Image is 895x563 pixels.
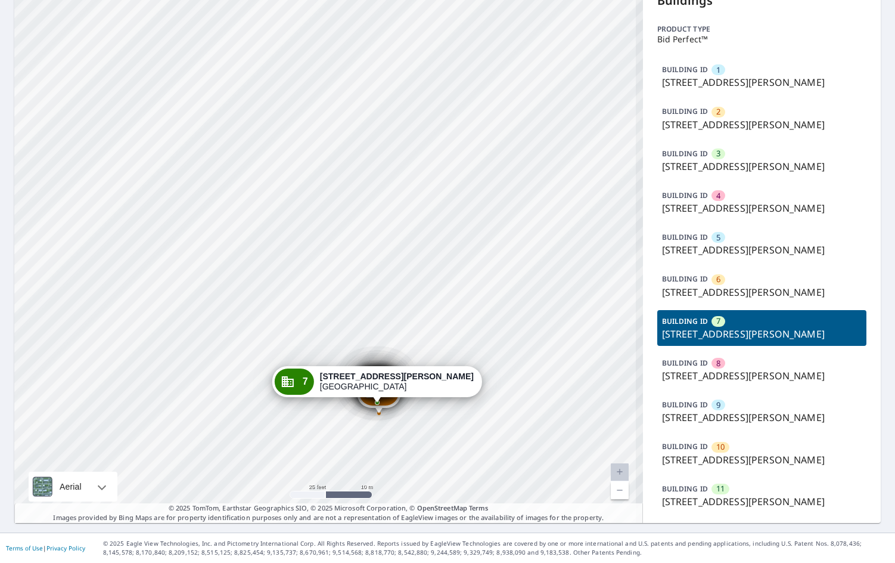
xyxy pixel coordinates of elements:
p: [STREET_ADDRESS][PERSON_NAME] [662,243,862,257]
div: Aerial [56,472,85,502]
a: Privacy Policy [46,544,85,552]
p: © 2025 Eagle View Technologies, Inc. and Pictometry International Corp. All Rights Reserved. Repo... [103,539,889,557]
p: [STREET_ADDRESS][PERSON_NAME] [662,494,862,509]
p: [STREET_ADDRESS][PERSON_NAME] [662,453,862,467]
p: BUILDING ID [662,274,708,284]
div: Aerial [29,472,117,502]
p: BUILDING ID [662,106,708,116]
p: BUILDING ID [662,400,708,410]
span: 2 [716,106,720,117]
span: © 2025 TomTom, Earthstar Geographics SIO, © 2025 Microsoft Corporation, © [169,503,489,513]
div: [GEOGRAPHIC_DATA] [320,372,474,392]
p: BUILDING ID [662,484,708,494]
p: BUILDING ID [662,232,708,242]
span: 11 [716,483,725,494]
p: BUILDING ID [662,316,708,326]
p: BUILDING ID [662,358,708,368]
p: [STREET_ADDRESS][PERSON_NAME] [662,75,862,89]
a: Terms of Use [6,544,43,552]
p: [STREET_ADDRESS][PERSON_NAME] [662,201,862,215]
span: 8 [716,358,720,369]
strong: [STREET_ADDRESS][PERSON_NAME] [320,372,474,381]
div: Dropped pin, building 7, Commercial property, 5619 Aldine Bender Rd Houston, TX 77032 [272,366,482,403]
p: Bid Perfect™ [657,35,867,44]
span: 9 [716,400,720,411]
span: 10 [716,441,725,453]
p: Images provided by Bing Maps are for property identification purposes only and are not a represen... [14,503,643,523]
p: | [6,545,85,552]
span: 5 [716,232,720,243]
a: Current Level 20, Zoom Out [611,481,629,499]
p: [STREET_ADDRESS][PERSON_NAME] [662,285,862,299]
p: BUILDING ID [662,149,708,159]
span: 7 [303,377,308,386]
p: [STREET_ADDRESS][PERSON_NAME] [662,327,862,341]
span: 6 [716,274,720,285]
span: 3 [716,148,720,159]
p: Product type [657,24,867,35]
a: Terms [469,503,489,512]
span: 7 [716,315,720,327]
span: 1 [716,64,720,76]
p: [STREET_ADDRESS][PERSON_NAME] [662,410,862,425]
p: BUILDING ID [662,64,708,75]
p: [STREET_ADDRESS][PERSON_NAME] [662,159,862,174]
p: [STREET_ADDRESS][PERSON_NAME] [662,117,862,132]
p: [STREET_ADDRESS][PERSON_NAME] [662,369,862,383]
span: 4 [716,190,720,202]
p: BUILDING ID [662,190,708,200]
a: OpenStreetMap [417,503,467,512]
p: BUILDING ID [662,441,708,451]
a: Current Level 20, Zoom In Disabled [611,463,629,481]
